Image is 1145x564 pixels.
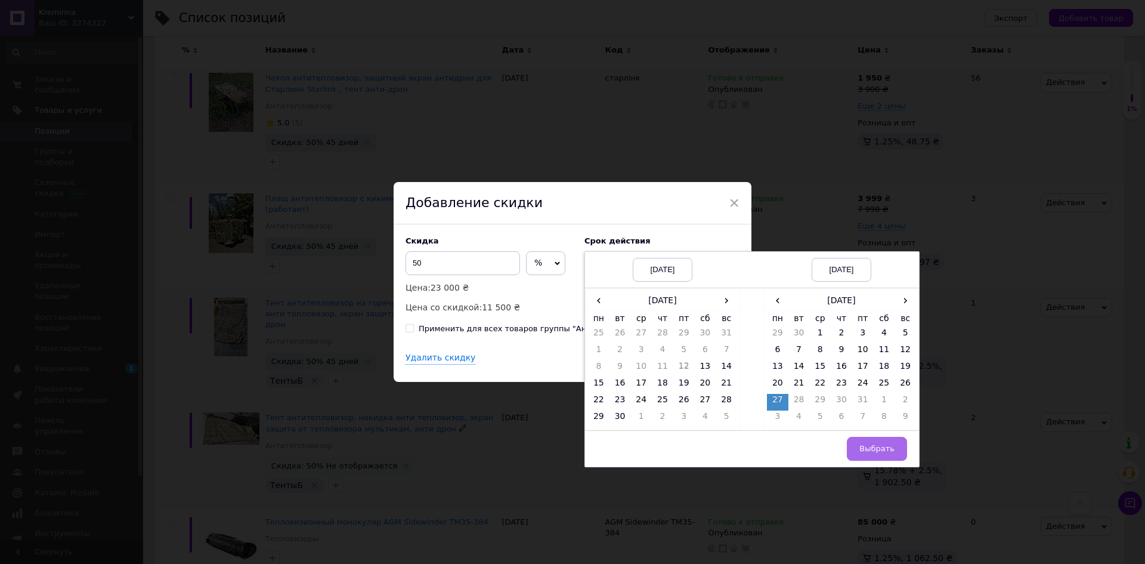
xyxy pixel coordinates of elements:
td: 20 [767,377,788,394]
td: 21 [788,377,810,394]
td: 1 [588,344,609,360]
input: 0 [406,251,520,275]
span: Выбрать [859,444,895,453]
span: Скидка [406,236,439,245]
td: 31 [716,327,737,344]
td: 7 [788,344,810,360]
td: 5 [809,411,831,427]
th: ср [630,310,652,327]
td: 26 [673,394,695,411]
td: 4 [652,344,673,360]
td: 29 [767,327,788,344]
th: ср [809,310,831,327]
td: 29 [673,327,695,344]
th: сб [695,310,716,327]
label: Cрок действия [584,236,739,245]
td: 11 [874,344,895,360]
td: 6 [831,411,852,427]
td: 2 [895,394,916,411]
td: 31 [852,394,874,411]
td: 30 [788,327,810,344]
td: 25 [874,377,895,394]
td: 17 [630,377,652,394]
th: чт [652,310,673,327]
td: 16 [609,377,631,394]
td: 5 [716,411,737,427]
td: 14 [788,360,810,377]
div: [DATE] [812,258,871,282]
td: 26 [895,377,916,394]
td: 15 [809,360,831,377]
td: 7 [852,411,874,427]
td: 22 [588,394,609,411]
td: 19 [673,377,695,394]
td: 4 [874,327,895,344]
td: 29 [588,411,609,427]
td: 30 [609,411,631,427]
td: 22 [809,377,831,394]
td: 1 [809,327,831,344]
div: Применить для всех товаров группы "Антитепловизор" [419,323,647,334]
td: 6 [695,344,716,360]
th: пн [588,310,609,327]
td: 18 [652,377,673,394]
th: вс [895,310,916,327]
th: [DATE] [609,292,716,310]
td: 29 [809,394,831,411]
span: % [534,258,542,267]
td: 8 [588,360,609,377]
td: 12 [673,360,695,377]
span: Добавление скидки [406,195,543,210]
td: 3 [630,344,652,360]
span: ‹ [767,292,788,309]
td: 30 [831,394,852,411]
th: пт [852,310,874,327]
td: 3 [852,327,874,344]
td: 2 [609,344,631,360]
td: 28 [788,394,810,411]
td: 5 [895,327,916,344]
span: ‹ [588,292,609,309]
td: 6 [767,344,788,360]
th: вт [609,310,631,327]
td: 27 [767,394,788,411]
span: 11 500 ₴ [482,303,520,312]
td: 3 [673,411,695,427]
td: 13 [767,360,788,377]
td: 11 [652,360,673,377]
td: 23 [831,377,852,394]
td: 10 [852,344,874,360]
td: 24 [630,394,652,411]
td: 7 [716,344,737,360]
td: 17 [852,360,874,377]
th: пн [767,310,788,327]
th: [DATE] [788,292,895,310]
span: › [895,292,916,309]
div: [DATE] [633,258,692,282]
td: 8 [809,344,831,360]
td: 4 [695,411,716,427]
td: 26 [609,327,631,344]
td: 28 [716,394,737,411]
td: 23 [609,394,631,411]
span: 23 000 ₴ [431,283,469,292]
td: 10 [630,360,652,377]
span: × [729,193,739,213]
td: 19 [895,360,916,377]
td: 12 [895,344,916,360]
td: 16 [831,360,852,377]
span: › [716,292,737,309]
td: 20 [695,377,716,394]
td: 28 [652,327,673,344]
td: 13 [695,360,716,377]
td: 30 [695,327,716,344]
td: 15 [588,377,609,394]
td: 27 [630,327,652,344]
td: 4 [788,411,810,427]
td: 5 [673,344,695,360]
th: чт [831,310,852,327]
td: 25 [588,327,609,344]
td: 25 [652,394,673,411]
td: 1 [630,411,652,427]
td: 21 [716,377,737,394]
